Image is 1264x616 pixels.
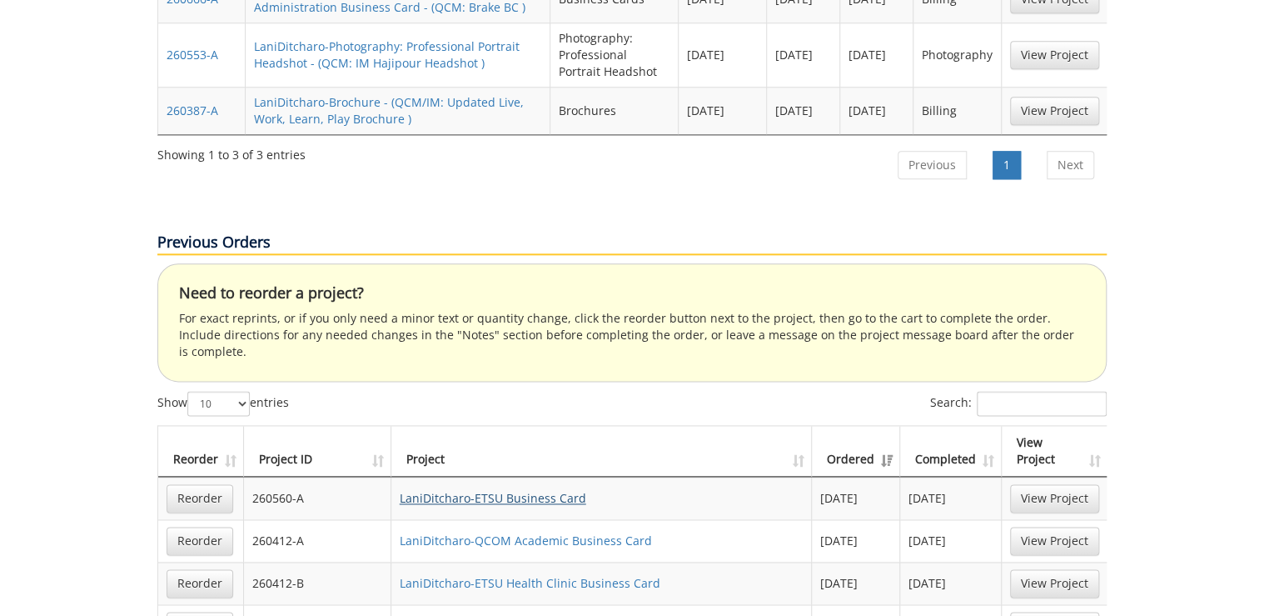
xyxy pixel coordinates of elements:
a: LaniDitcharo-QCOM Academic Business Card [400,533,652,548]
td: [DATE] [679,23,767,87]
th: View Project: activate to sort column ascending [1002,426,1107,477]
td: 260412-B [244,562,391,604]
th: Completed: activate to sort column ascending [900,426,1002,477]
td: [DATE] [900,562,1002,604]
td: [DATE] [840,23,913,87]
td: [DATE] [840,87,913,134]
a: LaniDitcharo-Brochure - (QCM/IM: Updated Live, Work, Learn, Play Brochure ) [254,94,524,127]
a: LaniDitcharo-Photography: Professional Portrait Headshot - (QCM: IM Hajipour Headshot ) [254,38,520,71]
a: Reorder [167,569,233,598]
select: Showentries [187,391,250,416]
a: View Project [1010,41,1099,69]
td: 260412-A [244,519,391,562]
td: Photography: Professional Portrait Headshot [550,23,679,87]
td: [DATE] [767,87,840,134]
td: Brochures [550,87,679,134]
a: View Project [1010,527,1099,555]
input: Search: [977,391,1107,416]
a: LaniDitcharo-ETSU Health Clinic Business Card [400,575,660,591]
a: View Project [1010,484,1099,513]
td: [DATE] [679,87,767,134]
p: Previous Orders [157,232,1107,255]
a: 260553-A [167,47,218,63]
a: Previous [898,151,967,179]
th: Project ID: activate to sort column ascending [244,426,391,477]
a: LaniDitcharo-ETSU Business Card [400,490,586,506]
td: Billing [913,87,1002,134]
p: For exact reprints, or if you only need a minor text or quantity change, click the reorder button... [179,310,1085,360]
a: 260387-A [167,103,218,118]
h4: Need to reorder a project? [179,285,1085,302]
a: 1 [993,151,1021,179]
td: 260560-A [244,477,391,519]
label: Search: [930,391,1107,416]
td: Photography [913,23,1002,87]
td: [DATE] [812,562,900,604]
th: Reorder: activate to sort column ascending [158,426,244,477]
td: [DATE] [900,477,1002,519]
a: View Project [1010,97,1099,125]
a: Reorder [167,484,233,513]
th: Project: activate to sort column ascending [391,426,812,477]
a: Reorder [167,527,233,555]
a: Next [1047,151,1094,179]
td: [DATE] [900,519,1002,562]
td: [DATE] [812,519,900,562]
td: [DATE] [767,23,840,87]
div: Showing 1 to 3 of 3 entries [157,140,306,163]
label: Show entries [157,391,289,416]
th: Ordered: activate to sort column ascending [812,426,900,477]
a: View Project [1010,569,1099,598]
td: [DATE] [812,477,900,519]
